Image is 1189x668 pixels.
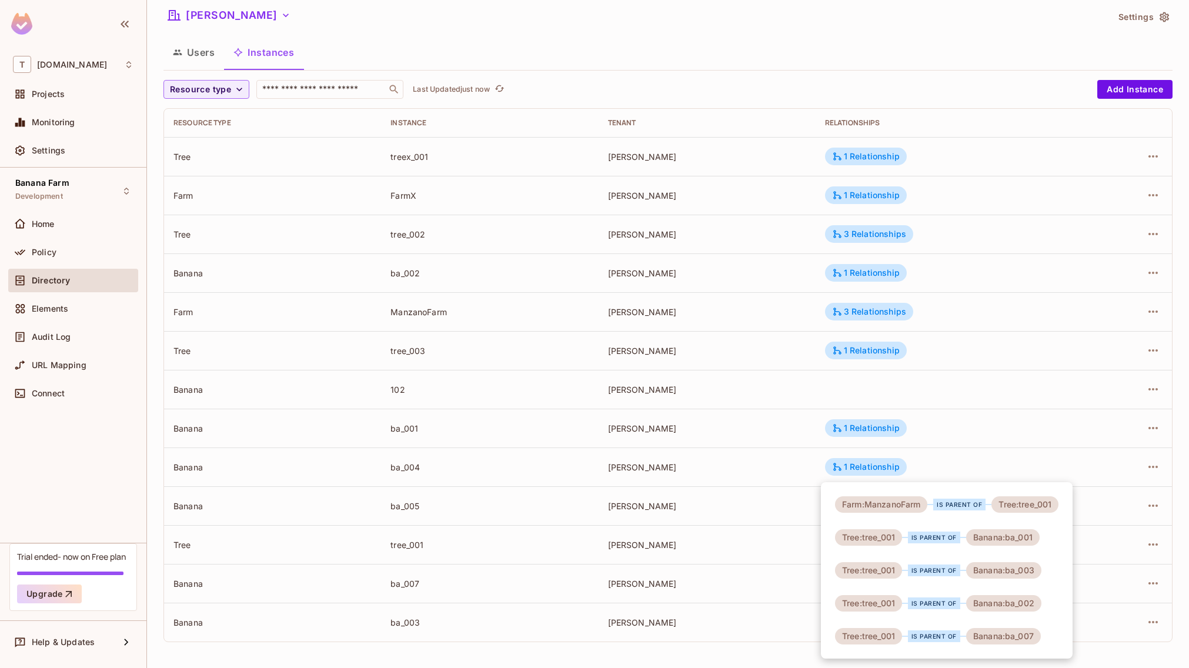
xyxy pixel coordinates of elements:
[966,628,1041,644] div: Banana:ba_007
[835,529,902,546] div: Tree:tree_001
[908,565,960,576] div: is parent of
[966,529,1040,546] div: Banana:ba_001
[908,532,960,543] div: is parent of
[835,562,902,579] div: Tree:tree_001
[908,597,960,609] div: is parent of
[966,595,1041,612] div: Banana:ba_002
[991,496,1058,513] div: Tree:tree_001
[966,562,1041,579] div: Banana:ba_003
[933,499,986,510] div: is parent of
[835,628,902,644] div: Tree:tree_001
[835,595,902,612] div: Tree:tree_001
[835,496,927,513] div: Farm:ManzanoFarm
[908,630,960,642] div: is parent of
